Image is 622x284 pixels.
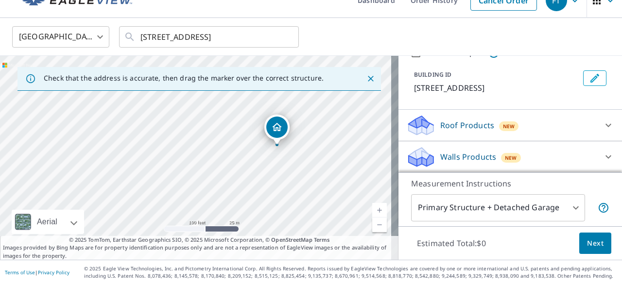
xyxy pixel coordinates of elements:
[12,210,84,234] div: Aerial
[414,70,451,79] p: BUILDING ID
[598,202,609,214] span: Your report will include the primary structure and a detached garage if one exists.
[372,203,387,217] a: Current Level 18, Zoom In
[84,265,617,280] p: © 2025 Eagle View Technologies, Inc. and Pictometry International Corp. All Rights Reserved. Repo...
[414,82,579,94] p: [STREET_ADDRESS]
[69,236,330,244] span: © 2025 TomTom, Earthstar Geographics SIO, © 2025 Microsoft Corporation, ©
[5,269,69,275] p: |
[440,151,496,163] p: Walls Products
[44,74,324,83] p: Check that the address is accurate, then drag the marker over the correct structure.
[579,233,611,254] button: Next
[411,178,609,189] p: Measurement Instructions
[314,236,330,243] a: Terms
[34,210,60,234] div: Aerial
[505,154,517,162] span: New
[503,122,515,130] span: New
[5,269,35,276] a: Terms of Use
[406,114,614,137] div: Roof ProductsNew
[264,115,290,145] div: Dropped pin, building 1, Residential property, 173 AUSTIN DR RED DEER AB T4R3J3
[440,119,494,131] p: Roof Products
[140,23,279,50] input: Search by address or latitude-longitude
[12,23,109,50] div: [GEOGRAPHIC_DATA]
[411,194,585,221] div: Primary Structure + Detached Garage
[583,70,606,86] button: Edit building 1
[587,237,604,250] span: Next
[372,217,387,232] a: Current Level 18, Zoom Out
[409,233,494,254] p: Estimated Total: $0
[38,269,69,276] a: Privacy Policy
[406,145,614,168] div: Walls ProductsNew
[364,72,377,85] button: Close
[271,236,312,243] a: OpenStreetMap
